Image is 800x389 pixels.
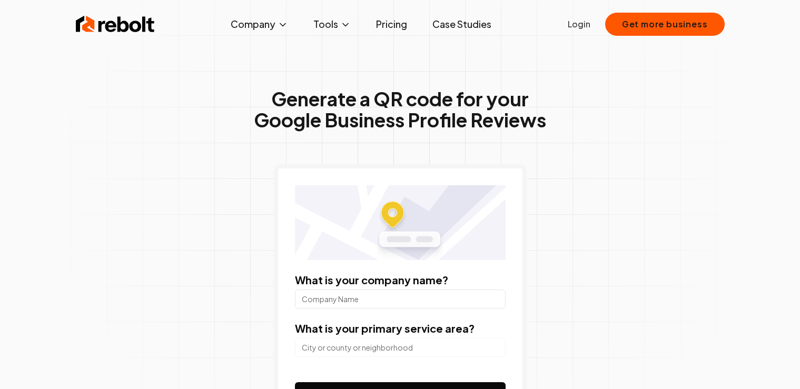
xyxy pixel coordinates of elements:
button: Get more business [605,13,725,36]
h1: Generate a QR code for your Google Business Profile Reviews [254,88,546,131]
input: City or county or neighborhood [295,338,506,357]
input: Company Name [295,290,506,308]
button: Tools [305,14,359,35]
a: Pricing [368,14,416,35]
label: What is your primary service area? [295,322,475,335]
img: Rebolt Logo [76,14,155,35]
img: Location map [295,185,506,260]
button: Company [222,14,297,35]
label: What is your company name? [295,273,448,286]
a: Case Studies [424,14,500,35]
a: Login [568,18,590,31]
